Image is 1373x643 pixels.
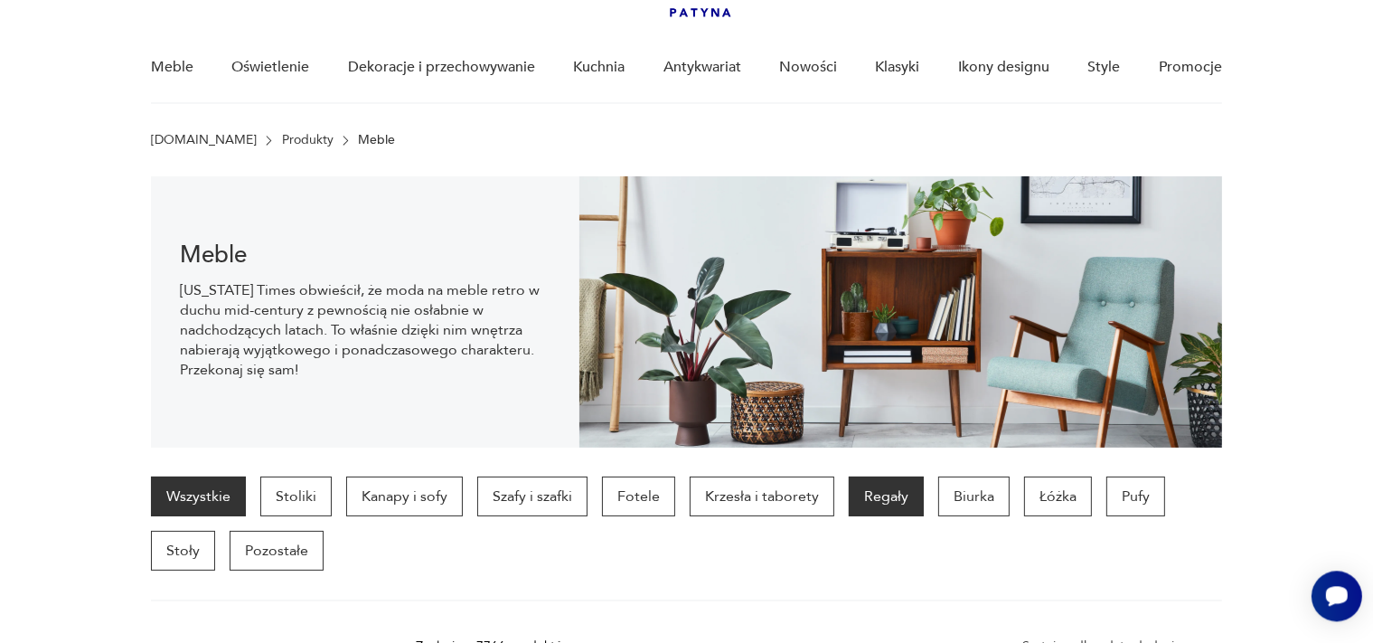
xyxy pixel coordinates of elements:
[346,477,463,516] a: Kanapy i sofy
[573,33,625,102] a: Kuchnia
[958,33,1049,102] a: Ikony designu
[876,33,920,102] a: Klasyki
[477,477,588,516] a: Szafy i szafki
[151,477,246,516] a: Wszystkie
[348,33,535,102] a: Dekoracje i przechowywanie
[151,33,193,102] a: Meble
[1312,571,1362,621] iframe: Smartsupp widget button
[230,531,324,571] a: Pozostałe
[849,477,924,516] a: Regały
[579,176,1222,448] img: Meble
[232,33,310,102] a: Oświetlenie
[282,133,334,147] a: Produkty
[690,477,834,516] a: Krzesła i taborety
[151,133,257,147] a: [DOMAIN_NAME]
[779,33,837,102] a: Nowości
[1024,477,1092,516] a: Łóżka
[180,280,550,380] p: [US_STATE] Times obwieścił, że moda na meble retro w duchu mid-century z pewnością nie osłabnie w...
[663,33,741,102] a: Antykwariat
[1087,33,1120,102] a: Style
[1106,477,1165,516] a: Pufy
[358,133,395,147] p: Meble
[602,477,675,516] a: Fotele
[1159,33,1222,102] a: Promocje
[260,477,332,516] a: Stoliki
[180,244,550,266] h1: Meble
[151,531,215,571] a: Stoły
[938,477,1010,516] a: Biurka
